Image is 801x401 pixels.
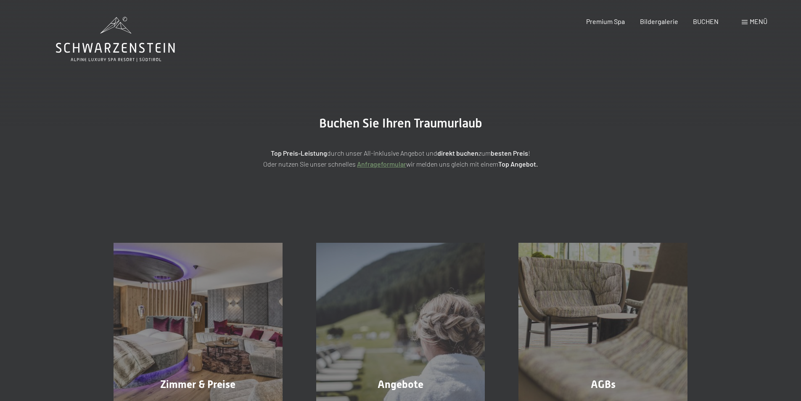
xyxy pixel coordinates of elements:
[640,17,678,25] a: Bildergalerie
[498,160,538,168] strong: Top Angebot.
[591,378,616,390] span: AGBs
[586,17,625,25] a: Premium Spa
[750,17,767,25] span: Menü
[271,149,327,157] strong: Top Preis-Leistung
[437,149,478,157] strong: direkt buchen
[319,116,482,130] span: Buchen Sie Ihren Traumurlaub
[693,17,719,25] a: BUCHEN
[190,148,611,169] p: durch unser All-inklusive Angebot und zum ! Oder nutzen Sie unser schnelles wir melden uns gleich...
[491,149,528,157] strong: besten Preis
[378,378,423,390] span: Angebote
[160,378,235,390] span: Zimmer & Preise
[357,160,406,168] a: Anfrageformular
